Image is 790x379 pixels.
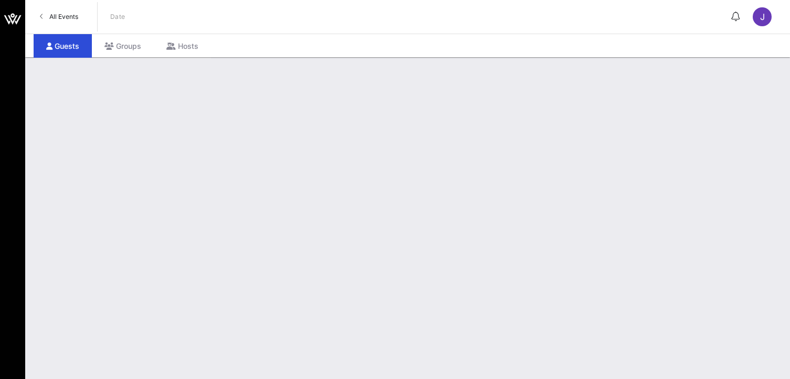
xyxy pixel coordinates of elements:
[154,34,211,58] div: Hosts
[49,13,78,20] span: All Events
[34,8,85,25] a: All Events
[92,34,154,58] div: Groups
[34,34,92,58] div: Guests
[753,7,772,26] div: J
[110,12,125,22] p: Date
[760,12,765,22] span: J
